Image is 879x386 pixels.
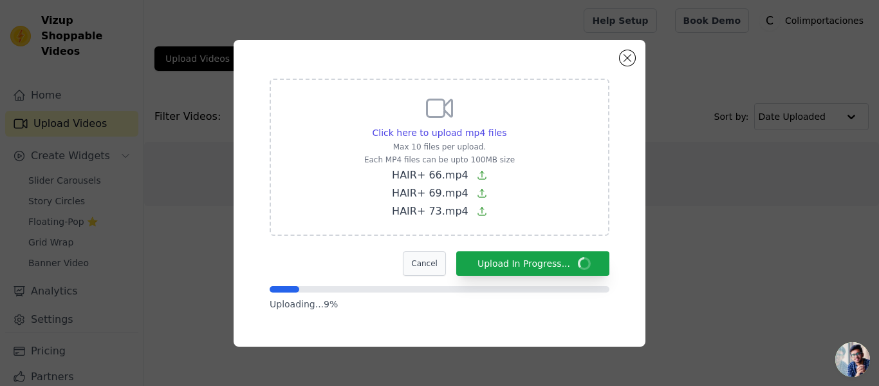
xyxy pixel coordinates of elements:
[403,251,446,276] button: Cancel
[620,50,635,66] button: Close modal
[364,142,515,152] p: Max 10 files per upload.
[373,128,507,138] span: Click here to upload mp4 files
[456,251,609,276] button: Upload In Progress...
[392,187,468,199] span: HAIR+ 69.mp4
[364,155,515,165] p: Each MP4 files can be upto 100MB size
[835,342,870,377] a: Chat abierto
[392,205,468,217] span: HAIR+ 73.mp4
[270,298,609,311] p: Uploading... 9 %
[392,169,468,181] span: HAIR+ 66.mp4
